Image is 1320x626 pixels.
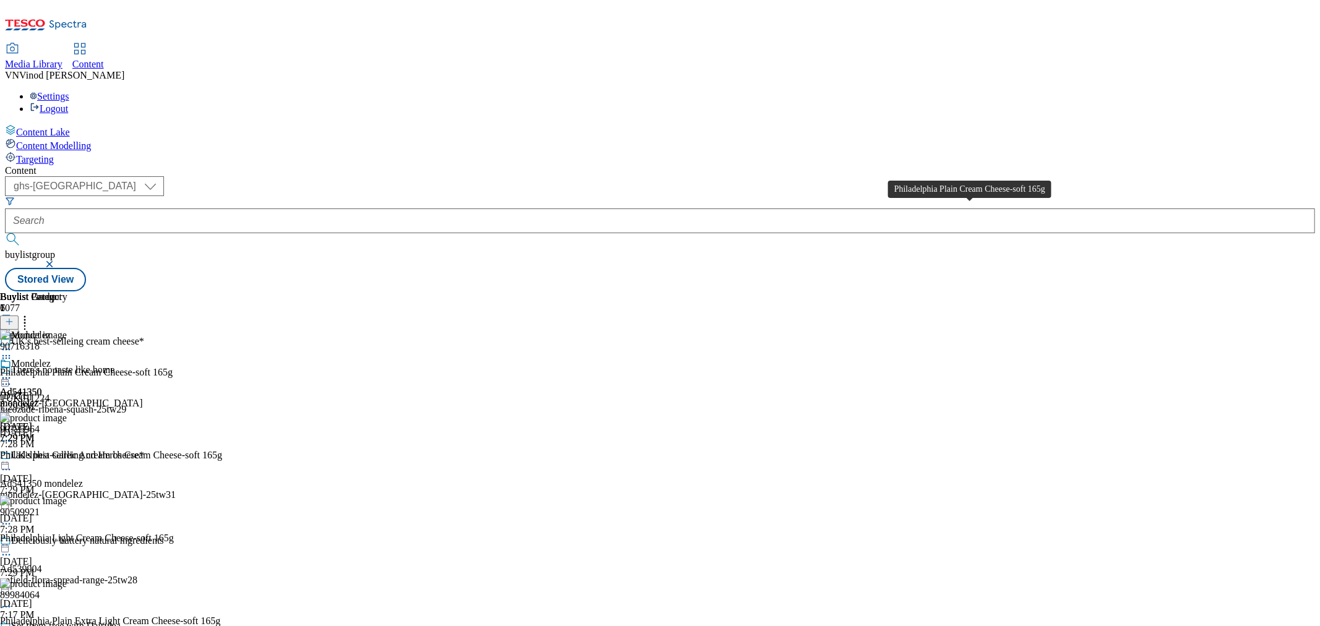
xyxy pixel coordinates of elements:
[5,138,1315,152] a: Content Modelling
[5,70,19,80] span: VN
[16,127,70,137] span: Content Lake
[16,154,54,165] span: Targeting
[16,140,91,151] span: Content Modelling
[5,152,1315,165] a: Targeting
[30,91,69,101] a: Settings
[30,103,68,114] a: Logout
[5,196,15,206] svg: Search Filters
[19,70,124,80] span: Vinod [PERSON_NAME]
[5,44,63,70] a: Media Library
[5,208,1315,233] input: Search
[5,165,1315,176] div: Content
[5,59,63,69] span: Media Library
[72,44,104,70] a: Content
[5,249,55,260] span: buylistgroup
[5,268,86,291] button: Stored View
[72,59,104,69] span: Content
[5,124,1315,138] a: Content Lake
